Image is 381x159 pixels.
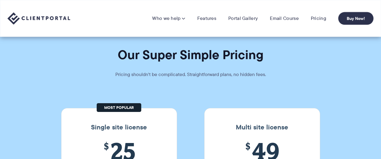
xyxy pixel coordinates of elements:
a: Features [197,15,216,21]
a: Pricing [311,15,326,21]
p: Pricing shouldn't be complicated. Straightforward plans, no hidden fees. [100,70,281,79]
a: Email Course [270,15,299,21]
h3: Single site license [67,123,171,131]
a: Portal Gallery [228,15,258,21]
a: Buy Now! [338,12,373,25]
a: Who we help [152,15,185,21]
h3: Multi site license [211,123,314,131]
